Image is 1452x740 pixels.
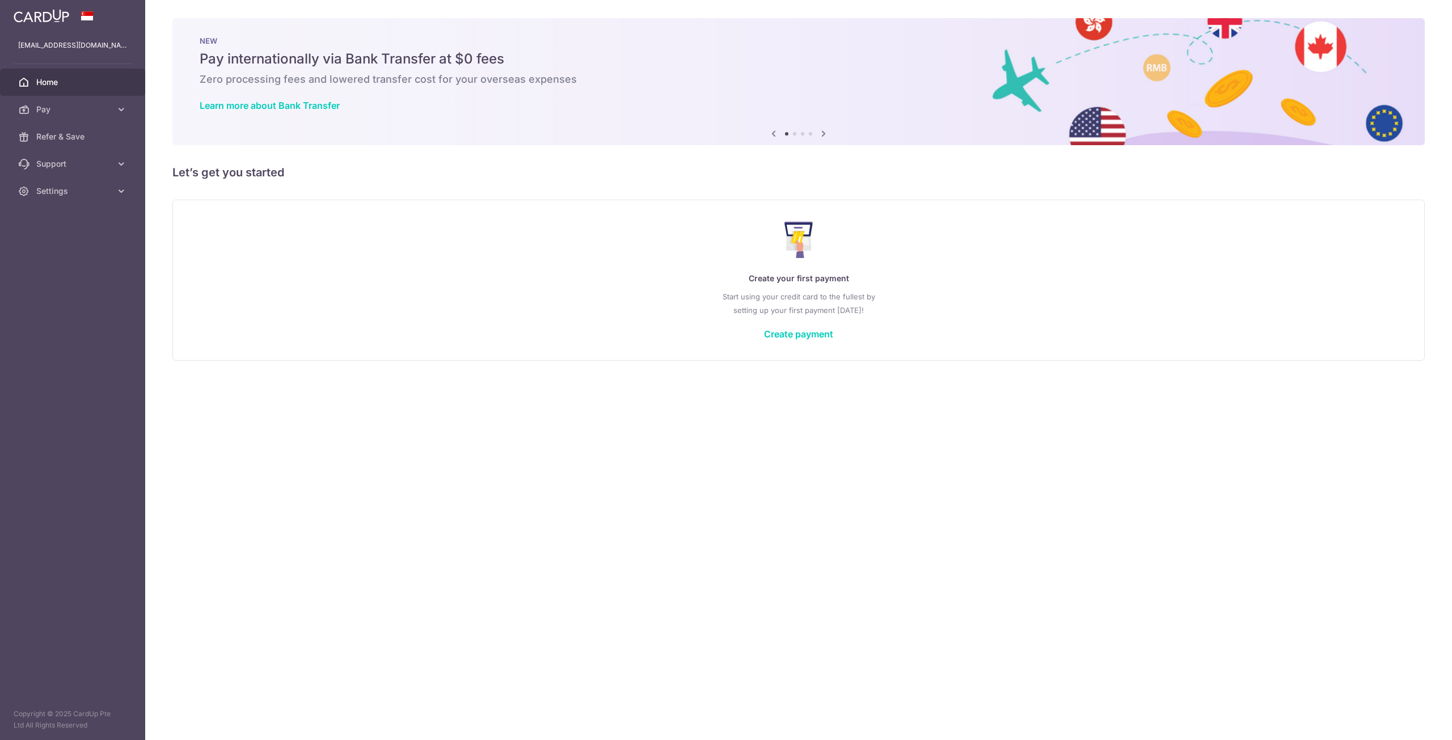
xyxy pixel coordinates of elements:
[200,50,1398,68] h5: Pay internationally via Bank Transfer at $0 fees
[172,18,1425,145] img: Bank transfer banner
[18,40,127,51] p: [EMAIL_ADDRESS][DOMAIN_NAME]
[172,163,1425,181] h5: Let’s get you started
[36,185,111,197] span: Settings
[196,290,1402,317] p: Start using your credit card to the fullest by setting up your first payment [DATE]!
[36,77,111,88] span: Home
[200,73,1398,86] h6: Zero processing fees and lowered transfer cost for your overseas expenses
[784,222,813,258] img: Make Payment
[196,272,1402,285] p: Create your first payment
[764,328,833,340] a: Create payment
[36,131,111,142] span: Refer & Save
[200,36,1398,45] p: NEW
[14,9,69,23] img: CardUp
[36,104,111,115] span: Pay
[200,100,340,111] a: Learn more about Bank Transfer
[36,158,111,170] span: Support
